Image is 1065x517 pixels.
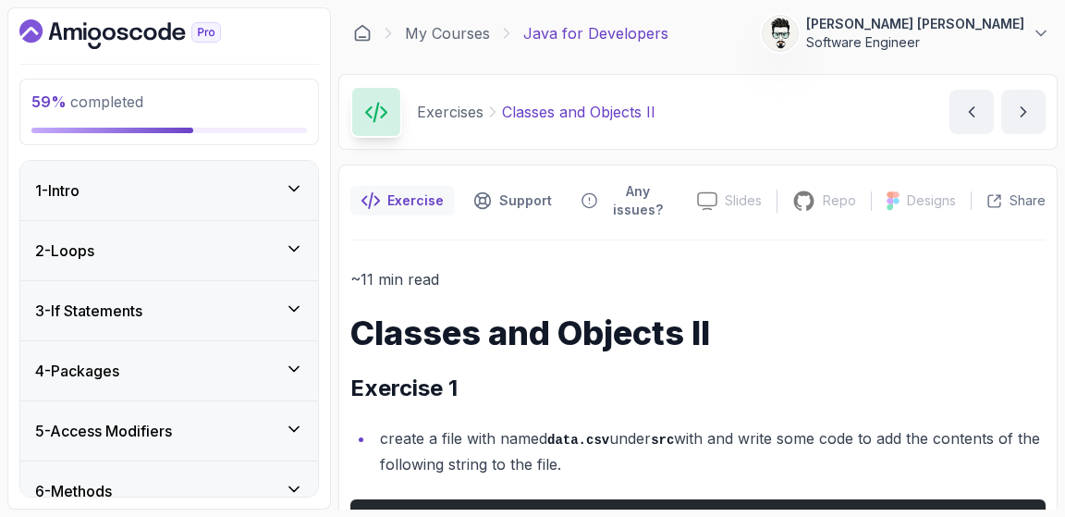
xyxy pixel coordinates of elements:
[651,433,674,448] code: src
[350,374,1046,403] h2: Exercise 1
[353,24,372,43] a: Dashboard
[907,191,956,210] p: Designs
[20,341,318,400] button: 4-Packages
[949,90,994,134] button: previous content
[35,420,172,442] h3: 5 - Access Modifiers
[547,433,609,448] code: data.csv
[762,15,1050,52] button: user profile image[PERSON_NAME] [PERSON_NAME]Software Engineer
[31,92,143,111] span: completed
[763,16,798,51] img: user profile image
[462,177,563,225] button: Support button
[971,191,1046,210] button: Share
[725,191,762,210] p: Slides
[20,161,318,220] button: 1-Intro
[350,266,1046,292] p: ~11 min read
[417,101,484,123] p: Exercises
[374,425,1046,478] li: create a file with named under with and write some code to add the contents of the following stri...
[523,22,668,44] p: Java for Developers
[35,179,80,202] h3: 1 - Intro
[350,314,1046,351] h1: Classes and Objects II
[823,191,856,210] p: Repo
[1010,191,1046,210] p: Share
[502,101,655,123] p: Classes and Objects II
[35,300,142,322] h3: 3 - If Statements
[350,177,455,225] button: notes button
[499,191,552,210] p: Support
[570,177,682,225] button: Feedback button
[35,480,112,502] h3: 6 - Methods
[605,182,671,219] p: Any issues?
[19,19,263,49] a: Dashboard
[20,281,318,340] button: 3-If Statements
[35,240,94,262] h3: 2 - Loops
[387,191,444,210] p: Exercise
[20,401,318,461] button: 5-Access Modifiers
[1001,90,1046,134] button: next content
[35,360,119,382] h3: 4 - Packages
[20,221,318,280] button: 2-Loops
[31,92,67,111] span: 59 %
[806,15,1024,33] p: [PERSON_NAME] [PERSON_NAME]
[405,22,490,44] a: My Courses
[806,33,1024,52] p: Software Engineer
